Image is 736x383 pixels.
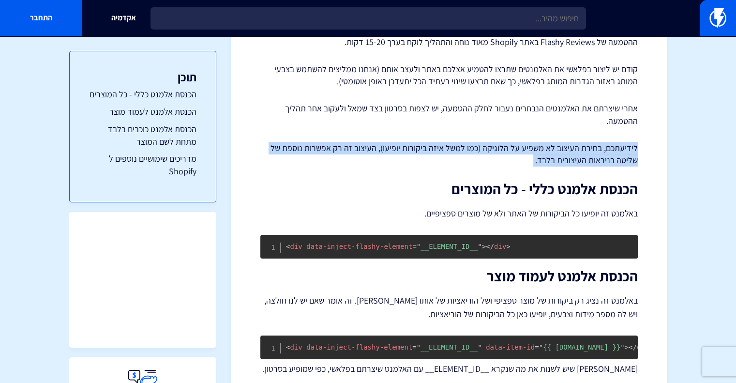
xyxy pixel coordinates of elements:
[260,363,638,375] p: [PERSON_NAME] שיש לשנות את מה שנקרא __ELEMENT_ID__ עם האלמנט שיצרתם בפלאשי, כפי שמופיע בסרטון.
[260,181,638,197] h2: הכנסת אלמנט כללי - כל המוצרים
[286,243,290,250] span: <
[625,343,629,351] span: >
[478,243,481,250] span: "
[412,343,416,351] span: =
[260,36,638,48] p: ההטמעה של Flashy Reviews באתר Shopify מאוד נוחה והתהליך לוקח בערך 15-20 דקות.
[486,243,506,250] span: div
[535,343,539,351] span: =
[260,102,638,127] p: אחרי שיצרתם את האלמנטים הנבחרים נעבור לחלק ההטמעה, יש לצפות בסרטון בצד שמאל ולעקוב אחר תהליך ההטמעה.
[89,153,196,177] a: מדריכים שימושיים נוספים ל Shopify
[629,343,637,351] span: </
[260,268,638,284] h2: הכנסת אלמנט לעמוד מוצר
[260,63,638,88] p: קודם יש ליצור בפלאשי את האלמנטים שתרצו להטמיע אצלכם באתר ולעצב אותם (אנחנו ממליצים להשתמש בצבעי ה...
[150,7,586,30] input: חיפוש מהיר...
[89,88,196,101] a: הכנסת אלמנט כללי - כל המוצרים
[412,343,481,351] span: __ELEMENT_ID__
[412,243,481,250] span: __ELEMENT_ID__
[535,343,624,351] span: {{ [DOMAIN_NAME] }}
[286,343,302,351] span: div
[620,343,624,351] span: "
[260,207,638,220] p: באלמנט זה יופיעו כל הביקורות של האתר ולא של מוצרים ספציפיים.
[629,343,649,351] span: div
[89,71,196,83] h3: תוכן
[486,343,535,351] span: data-item-id
[486,243,494,250] span: </
[286,243,302,250] span: div
[478,343,481,351] span: "
[306,343,412,351] span: data-inject-flashy-element
[417,343,421,351] span: "
[260,142,638,167] p: לידיעתכם, בחירת העיצוב לא משפיע על הלוגיקה (כמו למשל איזה ביקורות יופיעו), העיצוב זה רק אפשרות נו...
[286,343,290,351] span: <
[412,243,416,250] span: =
[306,243,412,250] span: data-inject-flashy-element
[89,106,196,118] a: הכנסת אלמנט לעמוד מוצר
[539,343,543,351] span: "
[417,243,421,250] span: "
[506,243,510,250] span: >
[260,294,638,321] p: באלמנט זה נציג רק ביקורות של מוצר ספציפי ושל הוריאציות של אותו [PERSON_NAME]. זה אומר שאם יש לנו ...
[482,243,486,250] span: >
[89,123,196,148] a: הכנסת אלמנט כוכבים בלבד מתחת לשם המוצר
